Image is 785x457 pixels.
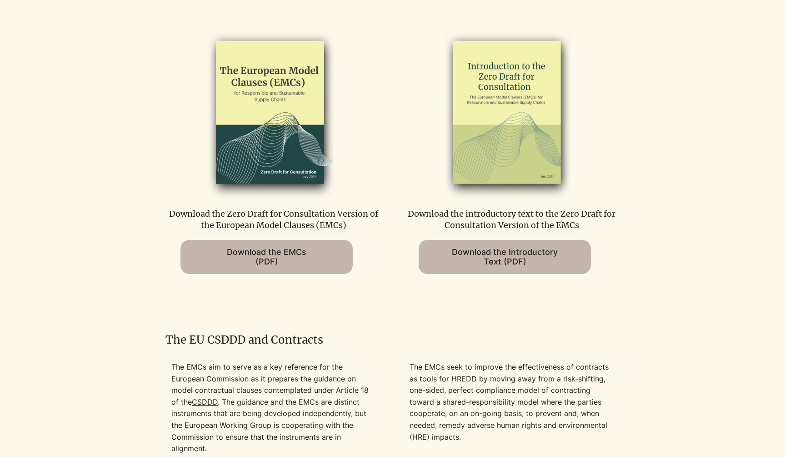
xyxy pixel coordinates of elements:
[175,27,362,198] img: EMCs-zero-draft-2024_edited.png
[404,208,620,231] p: Download the introductory text to the Zero Draft for Consultation Version of the EMCs
[413,27,600,198] img: emcs_zero_draft_intro_2024_edited.png
[192,397,218,406] a: CSDDD
[419,240,591,274] a: Download the Introductory Text (PDF)
[452,247,558,266] span: Download the Introductory Text (PDF)
[180,240,353,274] a: Download the EMCs (PDF)
[165,332,620,348] h2: The EU CSDDD and Contracts
[227,247,306,266] span: Download the EMCs (PDF)
[166,208,381,231] p: Download the Zero Draft for Consultation Version of the European Model Clauses (EMCs)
